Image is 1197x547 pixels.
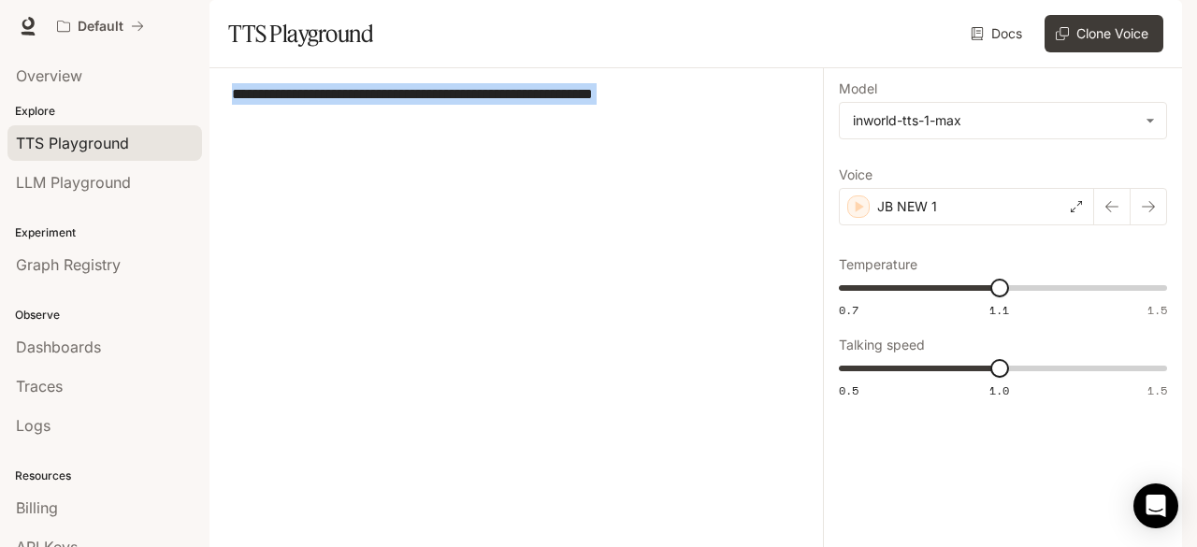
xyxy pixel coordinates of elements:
[49,7,152,45] button: All workspaces
[989,302,1009,318] span: 1.1
[989,382,1009,398] span: 1.0
[839,258,917,271] p: Temperature
[78,19,123,35] p: Default
[839,168,873,181] p: Voice
[1147,302,1167,318] span: 1.5
[877,197,937,216] p: JB NEW 1
[228,15,373,52] h1: TTS Playground
[839,82,877,95] p: Model
[853,111,1136,130] div: inworld-tts-1-max
[839,338,925,352] p: Talking speed
[840,103,1166,138] div: inworld-tts-1-max
[967,15,1030,52] a: Docs
[1045,15,1163,52] button: Clone Voice
[1133,483,1178,528] div: Open Intercom Messenger
[839,302,858,318] span: 0.7
[839,382,858,398] span: 0.5
[1147,382,1167,398] span: 1.5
